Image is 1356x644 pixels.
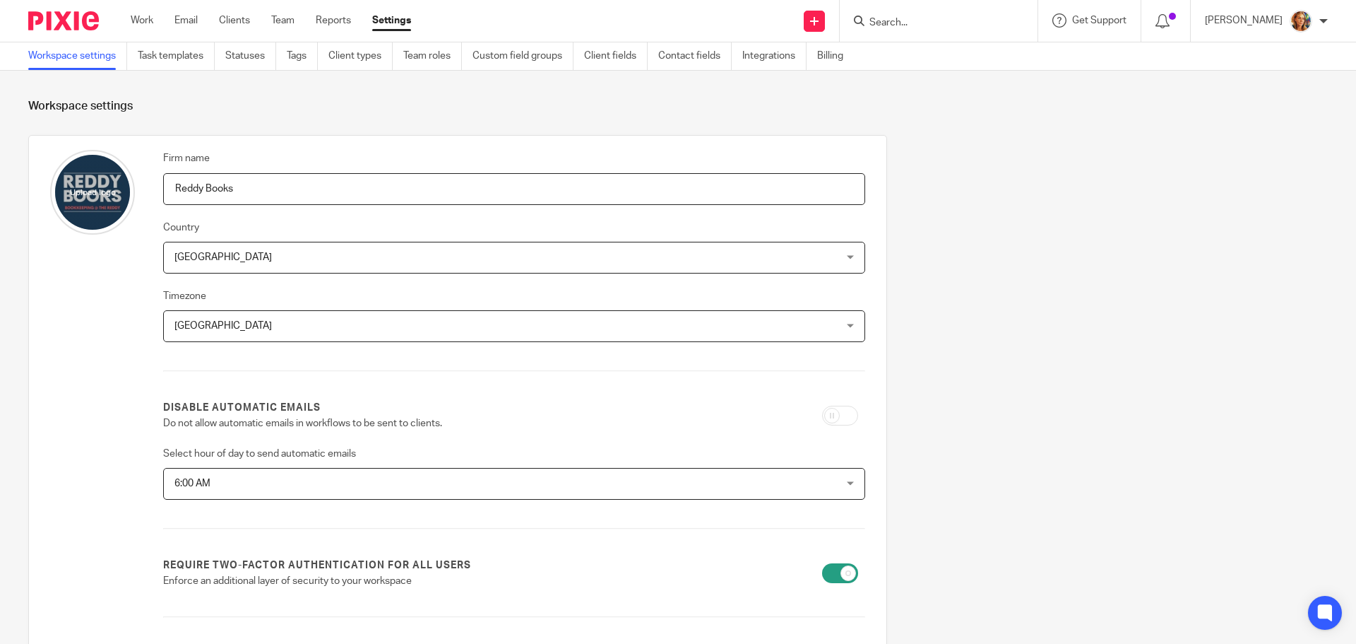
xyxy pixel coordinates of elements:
a: Team [271,13,295,28]
a: Email [174,13,198,28]
a: Statuses [225,42,276,70]
span: [GEOGRAPHIC_DATA] [174,321,272,331]
a: Work [131,13,153,28]
a: Client fields [584,42,648,70]
span: [GEOGRAPHIC_DATA] [174,252,272,262]
img: Pixie [28,11,99,30]
a: Clients [219,13,250,28]
input: Name of your firm [163,173,865,205]
a: Billing [817,42,854,70]
label: Disable automatic emails [163,401,321,415]
span: Get Support [1072,16,1126,25]
p: Enforce an additional layer of security to your workspace [163,574,624,588]
a: Team roles [403,42,462,70]
a: Contact fields [658,42,732,70]
label: Require two-factor authentication for all users [163,558,471,573]
label: Country [163,221,199,235]
a: Settings [372,13,411,28]
a: Client types [328,42,393,70]
h1: Workspace settings [28,99,1328,114]
span: 6:00 AM [174,479,210,488]
img: Avatar.png [1290,10,1312,33]
p: [PERSON_NAME] [1205,13,1283,28]
p: Do not allow automatic emails in workflows to be sent to clients. [163,416,624,431]
a: Custom field groups [472,42,573,70]
label: Select hour of day to send automatic emails [163,447,356,461]
a: Integrations [742,42,807,70]
a: Workspace settings [28,42,127,70]
a: Task templates [138,42,215,70]
label: Firm name [163,151,210,165]
a: Reports [316,13,351,28]
input: Search [868,17,995,30]
label: Timezone [163,289,206,303]
a: Tags [287,42,318,70]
